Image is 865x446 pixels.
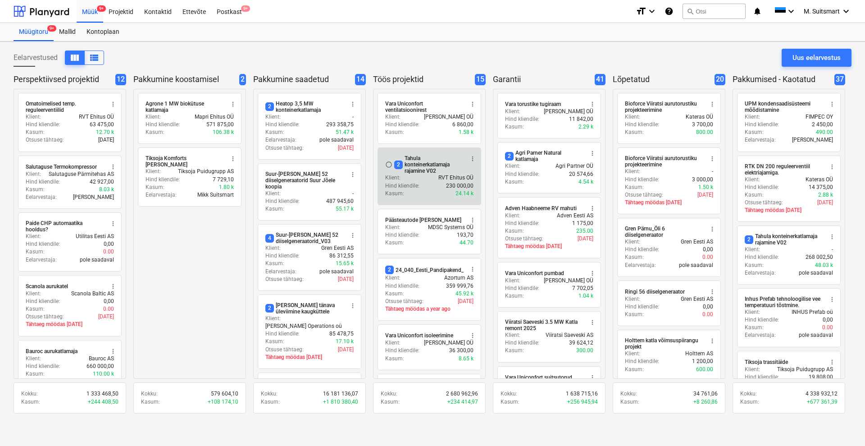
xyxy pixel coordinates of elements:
[505,243,593,250] p: Tähtaeg möödas [DATE]
[265,190,281,198] p: Klient :
[709,155,716,162] span: more_vert
[469,101,476,108] span: more_vert
[444,274,473,282] p: Azortum AS
[745,296,823,308] div: Inhus Prefab tehnoloogilise vee temperatuuri tõstmine.
[265,205,284,213] p: Kasum :
[90,121,114,129] p: 63 475,00
[385,129,404,136] p: Kasum :
[89,52,100,63] span: Kuva veergudena
[76,233,114,240] p: Utilitas Eesti AS
[812,121,833,129] p: 2 450,00
[555,162,593,170] p: Agri Partner OÜ
[99,186,114,193] p: 8.03 k
[625,311,644,318] p: Kasum :
[265,121,300,129] p: Hind kliendile :
[679,262,713,269] p: pole saadaval
[81,23,125,41] a: Kontoplaan
[809,184,833,191] p: 14 375,00
[49,170,114,178] p: Salutaguse Pärmitehas AS
[265,276,304,283] p: Otsuse tähtaeg :
[109,283,117,290] span: more_vert
[745,113,760,121] p: Klient :
[702,253,713,261] p: 0.00
[265,260,284,267] p: Kasum :
[446,282,473,290] p: 359 999,76
[745,176,760,184] p: Klient :
[745,269,776,277] p: Eelarvestaja :
[103,248,114,256] p: 0.00
[636,6,646,17] i: format_size
[26,101,104,113] div: Omatoimelised temp. reguleerventiilid
[26,313,64,321] p: Otsuse tähtaeg :
[26,283,68,290] div: Scanola aurukatel
[90,178,114,186] p: 42 927,00
[146,155,224,168] div: Tiksoja Komforts [PERSON_NAME]
[829,101,836,108] span: more_vert
[26,163,97,170] div: Salutaguse Termokompressor
[54,23,81,41] div: Mallid
[326,121,354,129] p: 293 358,75
[569,115,593,123] p: 11 842,00
[241,5,250,12] span: 9+
[265,252,300,260] p: Hind kliendile :
[687,8,694,15] span: search
[745,129,764,136] p: Kasum :
[352,190,354,198] p: -
[385,182,419,190] p: Hind kliendile :
[786,6,797,17] i: keyboard_arrow_down
[385,113,401,121] p: Klient :
[578,123,593,131] p: 2.29 k
[505,178,524,186] p: Kasum :
[265,304,274,313] span: 2
[146,191,177,199] p: Eelarvestaja :
[505,227,524,235] p: Kasum :
[197,191,234,199] p: Mikk Suitsmart
[446,182,473,190] p: 230 000,00
[385,190,404,198] p: Kasum :
[265,268,296,276] p: Eelarvestaja :
[109,220,117,227] span: more_vert
[625,238,640,246] p: Klient :
[133,74,236,85] p: Pakkumine koostamisel
[625,295,640,303] p: Klient :
[265,302,344,315] div: [PERSON_NAME] tänava üleviimine kaugküttele
[338,144,354,152] p: [DATE]
[578,235,593,243] p: [DATE]
[625,253,644,261] p: Kasum :
[569,170,593,178] p: 20 574,66
[589,270,596,277] span: more_vert
[665,6,674,17] i: Abikeskus
[792,308,833,316] p: INHUS Prefab oü
[576,227,593,235] p: 235.00
[804,8,840,15] span: M. Suitsmart
[745,262,764,269] p: Kasum :
[355,74,366,85] span: 14
[385,282,419,290] p: Hind kliendile :
[703,303,713,311] p: 0,00
[455,290,473,298] p: 45.92 k
[146,168,161,175] p: Klient :
[26,178,60,186] p: Hind kliendile :
[14,23,54,41] a: Müügitoru9+
[745,308,760,316] p: Klient :
[505,108,520,115] p: Klient :
[834,74,845,85] span: 37
[625,262,656,269] p: Eelarvestaja :
[428,224,473,231] p: MDSC Systems OÜ
[394,155,464,174] div: Tahula konteinerkatlamaja rajamine V02
[146,101,224,113] div: Agrone 1 MW biokütuse katlamaja
[178,168,234,175] p: Tiksoja Puidugrupp AS
[219,184,234,191] p: 1.80 k
[265,330,300,338] p: Hind kliendile :
[505,285,539,292] p: Hind kliendile :
[589,319,596,326] span: more_vert
[229,101,237,108] span: more_vert
[806,176,833,184] p: Kateras OÜ
[841,6,851,17] i: keyboard_arrow_down
[544,277,593,285] p: [PERSON_NAME] OÜ
[265,129,284,136] p: Kasum :
[692,176,713,184] p: 3 000,00
[26,220,104,233] div: Paide CHP automaatika hooldus?
[385,174,401,182] p: Klient :
[703,246,713,253] p: 0,00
